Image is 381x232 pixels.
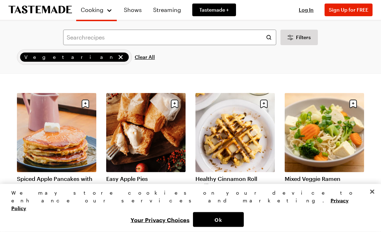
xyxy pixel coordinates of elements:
button: Your Privacy Choices [127,212,193,227]
div: Privacy [11,189,364,227]
button: Sign Up for FREE [325,4,373,16]
span: Clear All [135,54,155,61]
button: Log In [292,6,320,13]
button: Cooking [80,3,113,17]
span: Log In [299,7,314,13]
button: Ok [193,212,244,227]
button: remove Vegetarian [117,53,125,61]
a: Tastemade + [192,4,236,16]
button: Save recipe [168,97,181,111]
button: Save recipe [346,97,360,111]
span: Vegetarian [24,53,115,61]
button: Save recipe [79,97,92,111]
button: Close [364,184,380,200]
span: Filters [296,34,311,41]
a: Easy Apple Pies [106,175,186,182]
a: Mixed Veggie Ramen [285,175,364,182]
div: We may store cookies on your device to enhance our services and marketing. [11,189,364,212]
a: Healthy Cinnamon Roll Waffles [195,175,275,189]
button: Desktop filters [280,30,318,45]
a: To Tastemade Home Page [8,6,72,14]
a: Spiced Apple Pancakes with Coconut Brown Butter Syrup [17,175,96,189]
span: Cooking [81,6,103,13]
span: Sign Up for FREE [329,7,368,13]
span: Tastemade + [199,6,229,13]
button: Clear All [135,49,155,65]
button: Save recipe [257,97,271,111]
